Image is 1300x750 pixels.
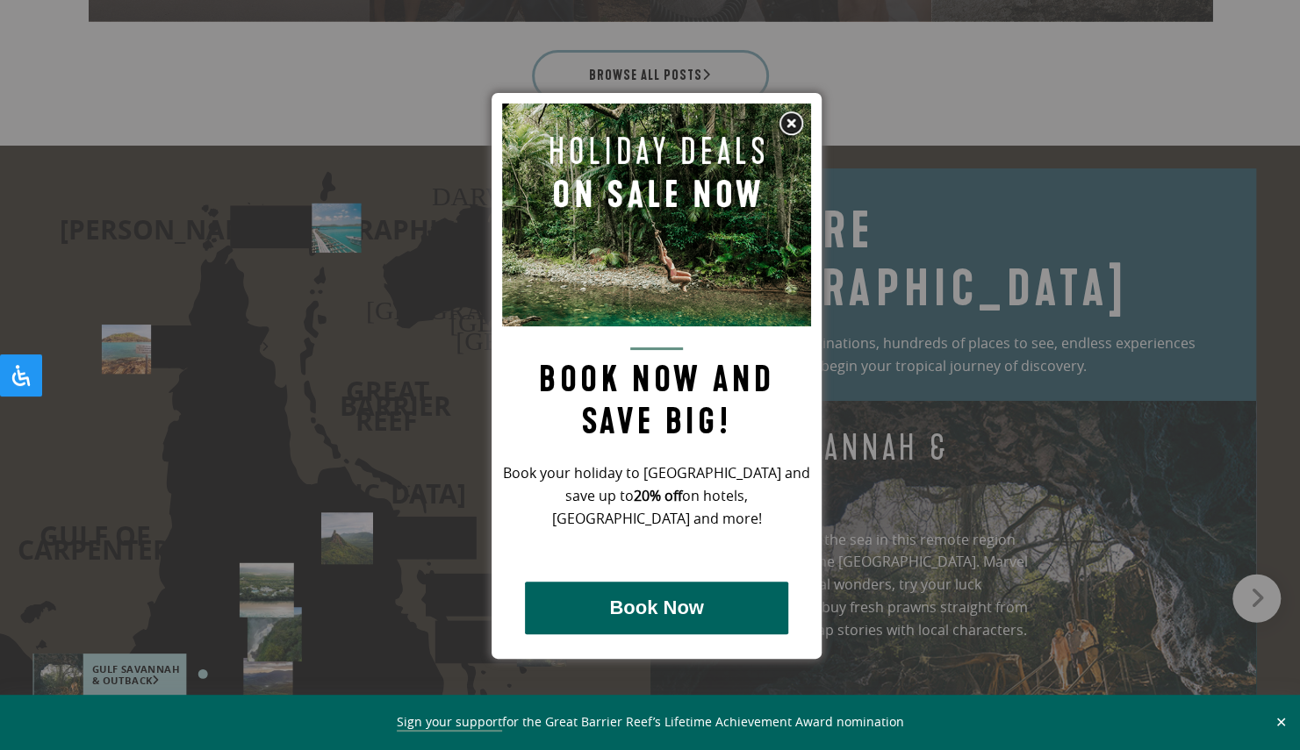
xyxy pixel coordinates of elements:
[525,582,788,634] button: Book Now
[502,462,811,531] p: Book your holiday to [GEOGRAPHIC_DATA] and save up to on hotels, [GEOGRAPHIC_DATA] and more!
[502,104,811,326] img: Pop up image for Holiday Packages
[634,486,682,505] strong: 20% off
[11,365,32,386] svg: Open Accessibility Panel
[397,713,502,732] a: Sign your support
[397,713,904,732] span: for the Great Barrier Reef’s Lifetime Achievement Award nomination
[1271,714,1291,730] button: Close
[778,111,804,137] img: Close
[502,347,811,443] h2: Book now and save big!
